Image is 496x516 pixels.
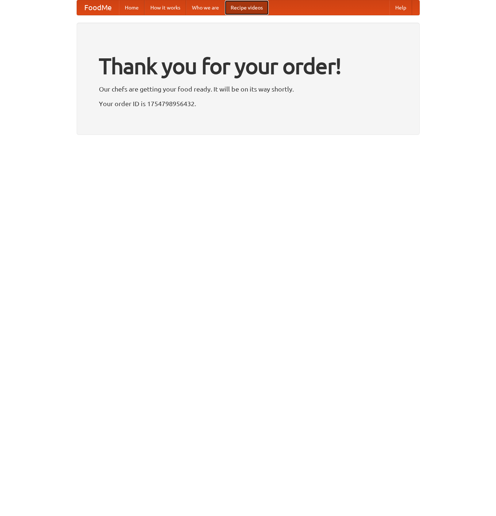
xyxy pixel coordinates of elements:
[77,0,119,15] a: FoodMe
[186,0,225,15] a: Who we are
[145,0,186,15] a: How it works
[99,98,397,109] p: Your order ID is 1754798956432.
[225,0,269,15] a: Recipe videos
[389,0,412,15] a: Help
[99,49,397,84] h1: Thank you for your order!
[99,84,397,94] p: Our chefs are getting your food ready. It will be on its way shortly.
[119,0,145,15] a: Home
